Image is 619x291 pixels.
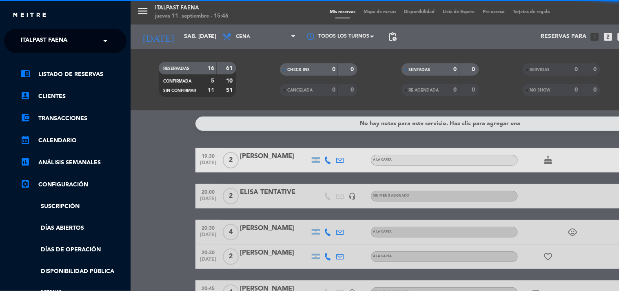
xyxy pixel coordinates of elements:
[20,267,126,276] a: Disponibilidad pública
[20,245,126,255] a: Días de Operación
[20,135,30,145] i: calendar_month
[20,179,30,189] i: settings_applications
[21,32,67,49] span: Italpast Faena
[20,136,126,145] a: calendar_monthCalendario
[20,113,30,123] i: account_balance_wallet
[20,92,126,101] a: account_boxClientes
[20,69,126,79] a: chrome_reader_modeListado de Reservas
[20,202,126,211] a: Suscripción
[20,114,126,123] a: account_balance_walletTransacciones
[20,157,30,167] i: assessment
[20,91,30,101] i: account_box
[20,158,126,168] a: assessmentANÁLISIS SEMANALES
[20,224,126,233] a: Días abiertos
[20,69,30,78] i: chrome_reader_mode
[12,12,47,18] img: MEITRE
[20,180,126,190] a: Configuración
